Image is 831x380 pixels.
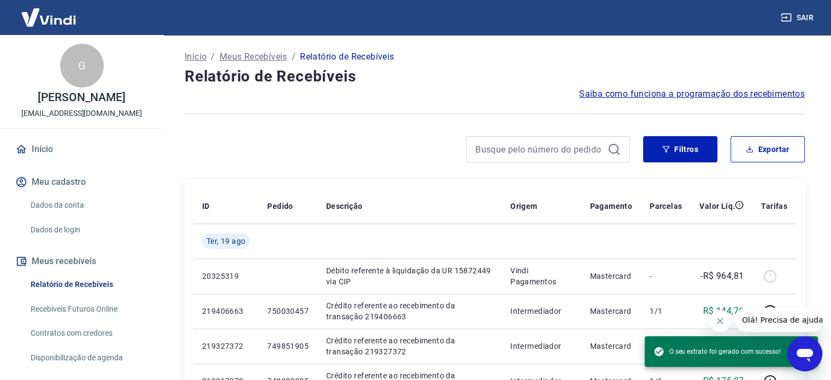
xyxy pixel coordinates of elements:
[510,306,572,317] p: Intermediador
[185,50,207,63] a: Início
[643,136,717,162] button: Filtros
[590,341,632,352] p: Mastercard
[590,306,632,317] p: Mastercard
[267,341,309,352] p: 749851905
[292,50,296,63] p: /
[650,271,682,282] p: -
[26,194,150,217] a: Dados da conta
[26,322,150,344] a: Contratos com credores
[185,66,805,87] h4: Relatório de Recebíveis
[779,8,818,28] button: Sair
[202,306,250,317] p: 219406663
[326,335,493,357] p: Crédito referente ao recebimento da transação 219327372
[326,265,493,287] p: Débito referente à liquidação da UR 15872449 via CIP
[699,201,735,212] p: Valor Líq.
[60,44,104,87] div: G
[21,108,142,119] p: [EMAIL_ADDRESS][DOMAIN_NAME]
[211,50,215,63] p: /
[510,201,537,212] p: Origem
[787,336,822,371] iframe: Botão para abrir a janela de mensagens
[761,201,787,212] p: Tarifas
[326,300,493,322] p: Crédito referente ao recebimento da transação 219406663
[653,346,781,357] span: O seu extrato foi gerado com sucesso!
[267,201,293,212] p: Pedido
[26,347,150,369] a: Disponibilização de agenda
[26,273,150,296] a: Relatório de Recebíveis
[202,201,210,212] p: ID
[510,265,572,287] p: Vindi Pagamentos
[202,341,250,352] p: 219327372
[590,201,632,212] p: Pagamento
[26,219,150,241] a: Dados de login
[475,141,603,157] input: Busque pelo número do pedido
[202,271,250,282] p: 20325319
[220,50,287,63] a: Meus Recebíveis
[326,201,363,212] p: Descrição
[590,271,632,282] p: Mastercard
[13,1,84,34] img: Vindi
[13,170,150,194] button: Meu cadastro
[13,137,150,161] a: Início
[267,306,309,317] p: 750030457
[7,8,92,16] span: Olá! Precisa de ajuda?
[38,92,125,103] p: [PERSON_NAME]
[735,308,822,332] iframe: Mensagem da empresa
[579,87,805,101] a: Saiba como funciona a programação dos recebimentos
[207,236,245,247] span: Ter, 19 ago
[709,310,731,332] iframe: Fechar mensagem
[26,298,150,320] a: Recebíveis Futuros Online
[300,50,394,63] p: Relatório de Recebíveis
[510,341,572,352] p: Intermediador
[730,136,805,162] button: Exportar
[650,306,682,317] p: 1/1
[650,201,682,212] p: Parcelas
[13,249,150,273] button: Meus recebíveis
[703,305,744,318] p: R$ 144,76
[700,270,744,283] p: -R$ 964,81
